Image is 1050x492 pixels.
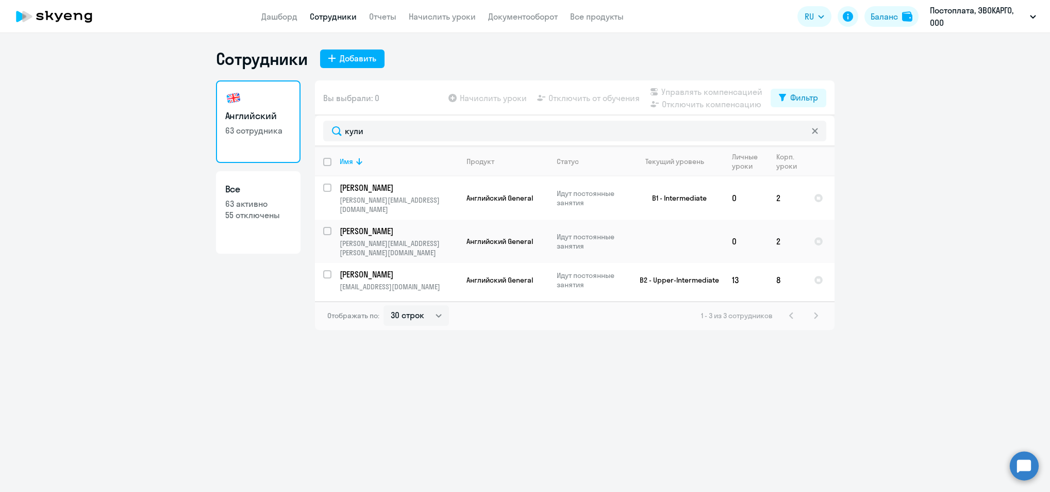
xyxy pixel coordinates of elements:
[340,225,456,237] p: [PERSON_NAME]
[340,182,458,193] a: [PERSON_NAME]
[466,157,494,166] div: Продукт
[466,275,533,285] span: Английский General
[701,311,773,320] span: 1 - 3 из 3 сотрудников
[261,11,297,22] a: Дашборд
[409,11,476,22] a: Начислить уроки
[340,269,458,280] a: [PERSON_NAME]
[340,225,458,237] a: [PERSON_NAME]
[557,189,627,207] p: Идут постоянные занятия
[225,90,242,106] img: english
[340,182,456,193] p: [PERSON_NAME]
[790,91,818,104] div: Фильтр
[570,11,624,22] a: Все продукты
[930,4,1026,29] p: Постоплата, ЭВОКАРГО, ООО
[323,121,826,141] input: Поиск по имени, email, продукту или статусу
[466,237,533,246] span: Английский General
[628,263,724,297] td: B2 - Upper-Intermediate
[466,193,533,203] span: Английский General
[216,48,308,69] h1: Сотрудники
[340,195,458,214] p: [PERSON_NAME][EMAIL_ADDRESS][DOMAIN_NAME]
[557,232,627,251] p: Идут постоянные занятия
[871,10,898,23] div: Баланс
[225,209,291,221] p: 55 отключены
[768,176,806,220] td: 2
[488,11,558,22] a: Документооборот
[320,50,385,68] button: Добавить
[768,263,806,297] td: 8
[225,125,291,136] p: 63 сотрудника
[645,157,704,166] div: Текущий уровень
[768,220,806,263] td: 2
[216,80,301,163] a: Английский63 сотрудника
[327,311,379,320] span: Отображать по:
[771,89,826,107] button: Фильтр
[557,271,627,289] p: Идут постоянные занятия
[776,152,798,171] div: Корп. уроки
[732,152,761,171] div: Личные уроки
[724,176,768,220] td: 0
[340,239,458,257] p: [PERSON_NAME][EMAIL_ADDRESS][PERSON_NAME][DOMAIN_NAME]
[805,10,814,23] span: RU
[724,263,768,297] td: 13
[369,11,396,22] a: Отчеты
[864,6,919,27] button: Балансbalance
[216,171,301,254] a: Все63 активно55 отключены
[557,157,579,166] div: Статус
[323,92,379,104] span: Вы выбрали: 0
[340,157,458,166] div: Имя
[925,4,1041,29] button: Постоплата, ЭВОКАРГО, ООО
[310,11,357,22] a: Сотрудники
[466,157,548,166] div: Продукт
[225,198,291,209] p: 63 активно
[797,6,831,27] button: RU
[557,157,627,166] div: Статус
[724,220,768,263] td: 0
[902,11,912,22] img: balance
[340,269,456,280] p: [PERSON_NAME]
[225,183,291,196] h3: Все
[225,109,291,123] h3: Английский
[628,176,724,220] td: B1 - Intermediate
[340,157,353,166] div: Имя
[776,152,805,171] div: Корп. уроки
[636,157,723,166] div: Текущий уровень
[340,282,458,291] p: [EMAIL_ADDRESS][DOMAIN_NAME]
[732,152,768,171] div: Личные уроки
[340,52,376,64] div: Добавить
